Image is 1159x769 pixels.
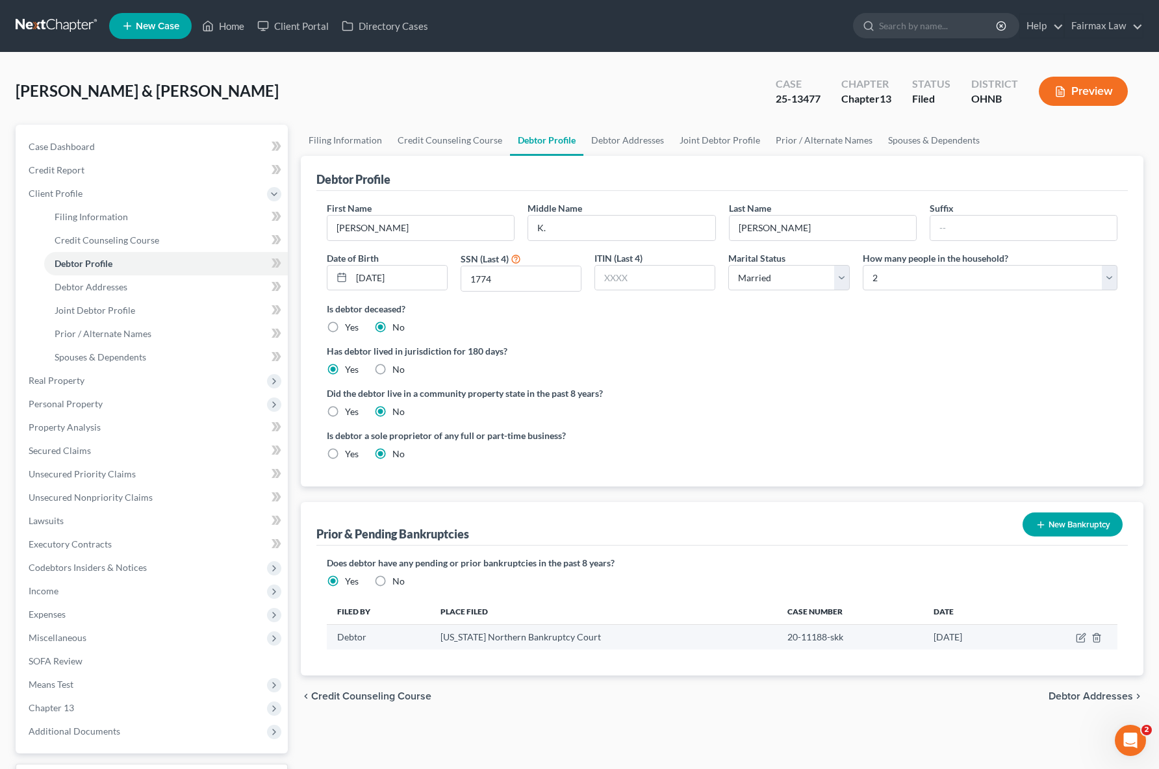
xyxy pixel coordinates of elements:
label: Yes [345,363,359,376]
a: Debtor Profile [510,125,583,156]
td: [DATE] [923,625,1017,649]
i: chevron_right [1133,691,1143,701]
span: Client Profile [29,188,83,199]
th: Date [923,598,1017,624]
input: MM/DD/YYYY [351,266,447,290]
div: Prior & Pending Bankruptcies [316,526,469,542]
label: Middle Name [528,201,582,215]
span: Means Test [29,679,73,690]
span: Debtor Profile [55,258,112,269]
label: Last Name [729,201,771,215]
label: Is debtor a sole proprietor of any full or part-time business? [327,429,716,442]
a: Case Dashboard [18,135,288,158]
label: Is debtor deceased? [327,302,1117,316]
a: Help [1020,14,1063,38]
a: Joint Debtor Profile [44,299,288,322]
div: District [971,77,1018,92]
span: Credit Counseling Course [55,234,159,246]
span: Unsecured Priority Claims [29,468,136,479]
div: 25-13477 [776,92,821,107]
a: Filing Information [301,125,390,156]
label: No [392,321,405,334]
a: Joint Debtor Profile [672,125,768,156]
button: New Bankruptcy [1023,512,1123,536]
label: Yes [345,405,359,418]
span: Debtor Addresses [55,281,127,292]
a: Debtor Addresses [583,125,672,156]
a: Spouses & Dependents [880,125,987,156]
input: XXXX [461,266,581,291]
span: Property Analysis [29,422,101,433]
input: -- [930,216,1117,240]
a: Filing Information [44,205,288,229]
span: Filing Information [55,211,128,222]
td: 20-11188-skk [777,625,924,649]
a: Lawsuits [18,509,288,533]
button: Preview [1039,77,1128,106]
span: Debtor Addresses [1049,691,1133,701]
span: Personal Property [29,398,103,409]
div: Chapter [841,77,891,92]
span: [PERSON_NAME] & [PERSON_NAME] [16,81,279,100]
span: Additional Documents [29,725,120,737]
label: No [392,363,405,376]
span: Prior / Alternate Names [55,328,151,339]
td: [US_STATE] Northern Bankruptcy Court [430,625,777,649]
a: Debtor Profile [44,252,288,275]
span: Unsecured Nonpriority Claims [29,492,153,503]
input: M.I [528,216,715,240]
div: Case [776,77,821,92]
span: Secured Claims [29,445,91,456]
div: Chapter [841,92,891,107]
label: Does debtor have any pending or prior bankruptcies in the past 8 years? [327,556,1117,570]
label: Suffix [930,201,954,215]
span: Miscellaneous [29,632,86,643]
span: Codebtors Insiders & Notices [29,562,147,573]
span: SOFA Review [29,655,83,666]
label: Has debtor lived in jurisdiction for 180 days? [327,344,1117,358]
label: Yes [345,448,359,460]
i: chevron_left [301,691,311,701]
input: -- [730,216,916,240]
div: Filed [912,92,950,107]
a: Executory Contracts [18,533,288,556]
a: Directory Cases [335,14,435,38]
span: 2 [1141,725,1152,735]
a: Secured Claims [18,439,288,462]
span: Chapter 13 [29,702,74,713]
label: Yes [345,575,359,588]
a: Client Portal [251,14,335,38]
span: 13 [880,92,891,105]
span: Executory Contracts [29,538,112,549]
div: OHNB [971,92,1018,107]
label: Did the debtor live in a community property state in the past 8 years? [327,386,1117,400]
span: Lawsuits [29,515,64,526]
span: Income [29,585,58,596]
label: Date of Birth [327,251,379,265]
label: First Name [327,201,372,215]
a: Prior / Alternate Names [768,125,880,156]
input: Search by name... [879,14,998,38]
th: Case Number [777,598,924,624]
a: SOFA Review [18,649,288,673]
a: Credit Counseling Course [390,125,510,156]
a: Property Analysis [18,416,288,439]
span: New Case [136,21,179,31]
label: How many people in the household? [863,251,1008,265]
a: Unsecured Priority Claims [18,462,288,486]
a: Credit Report [18,158,288,182]
iframe: Intercom live chat [1115,725,1146,756]
a: Debtor Addresses [44,275,288,299]
label: No [392,405,405,418]
td: Debtor [327,625,430,649]
label: No [392,448,405,460]
a: Unsecured Nonpriority Claims [18,486,288,509]
th: Place Filed [430,598,777,624]
span: Case Dashboard [29,141,95,152]
input: XXXX [595,266,715,290]
div: Debtor Profile [316,171,390,187]
a: Fairmax Law [1065,14,1143,38]
th: Filed By [327,598,430,624]
input: -- [327,216,514,240]
span: Spouses & Dependents [55,351,146,362]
